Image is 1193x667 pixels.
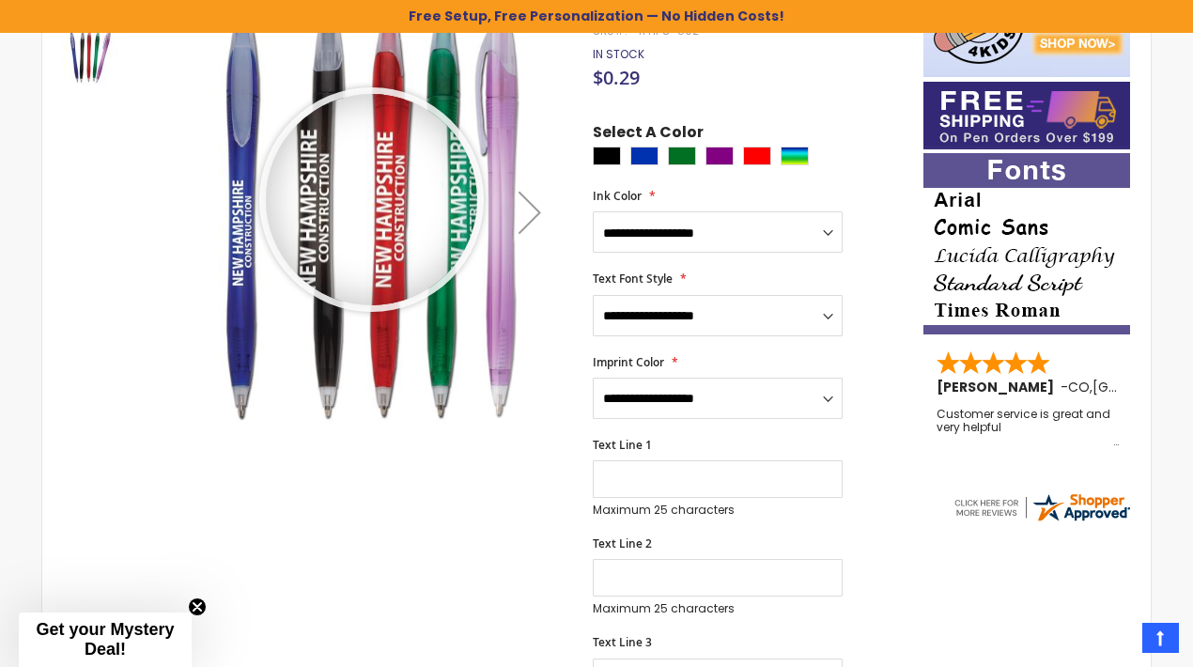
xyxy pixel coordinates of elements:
[36,620,174,659] span: Get your Mystery Deal!
[19,613,192,667] div: Get your Mystery Deal!Close teaser
[61,26,117,85] div: Translucent Javelina Dart Ballpoint Pen
[593,271,673,287] span: Text Font Style
[61,28,117,85] img: Translucent Javelina Dart Ballpoint Pen
[923,153,1130,334] img: font-personalization-examples
[593,122,704,147] span: Select A Color
[593,46,644,62] span: In stock
[668,147,696,165] div: Green
[937,378,1061,396] span: [PERSON_NAME]
[593,65,640,90] span: $0.29
[743,147,771,165] div: Red
[188,597,207,616] button: Close teaser
[593,47,644,62] div: Availability
[781,147,809,165] div: Assorted
[593,147,621,165] div: Black
[1038,616,1193,667] iframe: Google Customer Reviews
[952,490,1132,524] img: 4pens.com widget logo
[699,23,896,37] a: Be the first to review this product
[937,408,1119,448] div: Customer service is great and very helpful
[593,634,652,650] span: Text Line 3
[1068,378,1090,396] span: CO
[923,82,1130,149] img: Free shipping on orders over $199
[705,147,734,165] div: Purple
[593,354,664,370] span: Imprint Color
[593,188,642,204] span: Ink Color
[593,437,652,453] span: Text Line 1
[952,512,1132,528] a: 4pens.com certificate URL
[593,601,843,616] p: Maximum 25 characters
[630,147,658,165] div: Blue
[593,535,652,551] span: Text Line 2
[593,503,843,518] p: Maximum 25 characters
